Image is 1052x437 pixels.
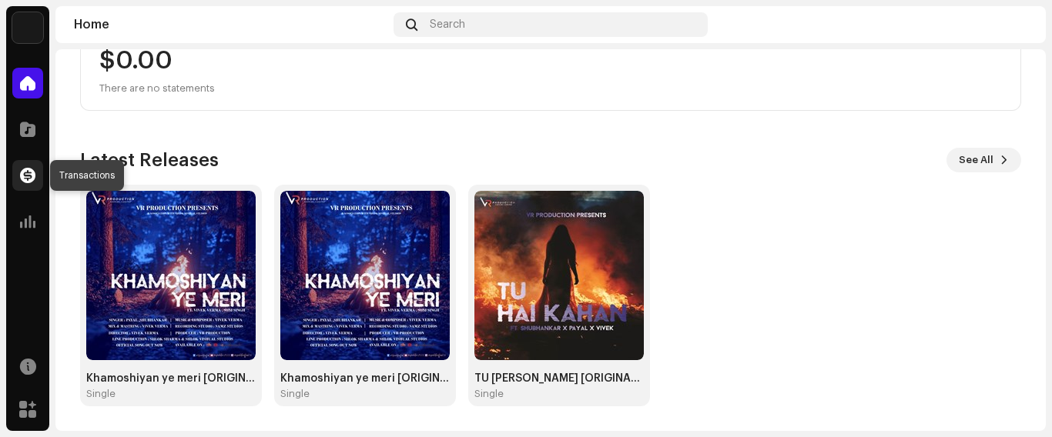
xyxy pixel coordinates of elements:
[86,191,256,360] img: f831e28e-365e-4b1b-a208-6acfcbffdad2
[959,145,993,175] span: See All
[99,79,215,98] div: There are no statements
[280,191,450,360] img: 28a17069-d51f-4efb-99ac-f747b780e60e
[80,148,219,172] h3: Latest Releases
[86,372,256,385] div: Khamoshiyan ye meri [ORIGINAL Track]
[946,148,1021,172] button: See All
[474,388,504,400] div: Single
[474,372,644,385] div: TU [PERSON_NAME] [ORIGINAL TRACK]
[280,388,310,400] div: Single
[74,18,387,31] div: Home
[80,14,1021,111] re-o-card-value: Last Statement
[474,191,644,360] img: 58a39604-a03f-43d6-9aa2-deffde6565c8
[86,388,116,400] div: Single
[12,12,43,43] img: 33004b37-325d-4a8b-b51f-c12e9b964943
[430,18,465,31] span: Search
[280,372,450,385] div: Khamoshiyan ye meri [ORIGINAL Track]
[1003,12,1027,37] img: 9d4a59dd-60ad-4852-9e1f-00077a94b8cc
